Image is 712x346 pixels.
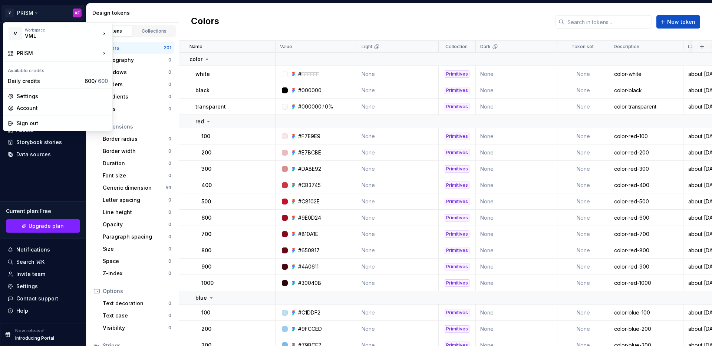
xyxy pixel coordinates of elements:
div: Daily credits [8,77,82,85]
span: 600 [98,78,108,84]
div: Account [17,104,108,112]
div: Available credits [5,63,111,75]
div: Settings [17,93,108,100]
div: Workspace [25,28,100,32]
div: PRISM [17,50,100,57]
div: Sign out [17,120,108,127]
div: V [9,27,22,40]
div: VML [25,32,88,40]
span: 600 / [85,78,108,84]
